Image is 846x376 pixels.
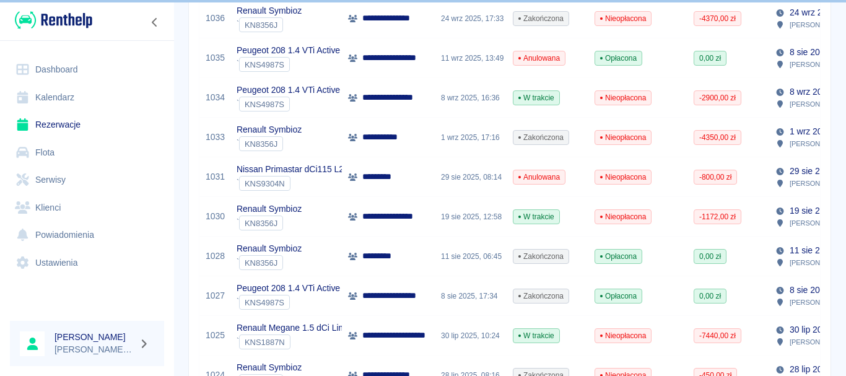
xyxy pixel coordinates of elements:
[10,84,164,111] a: Kalendarz
[206,91,225,104] a: 1034
[237,242,302,255] p: Renault Symbioz
[513,330,559,341] span: W trakcie
[206,329,225,342] a: 1025
[595,53,642,64] span: Opłacona
[595,211,651,222] span: Nieopłacona
[435,276,507,316] div: 8 sie 2025, 17:34
[206,170,225,183] a: 1031
[237,321,360,334] p: Renault Megane 1.5 dCi Limited
[237,334,360,349] div: `
[237,295,340,310] div: `
[513,291,569,302] span: Zakończona
[206,250,225,263] a: 1028
[694,132,741,143] span: -4350,00 zł
[237,123,302,136] p: Renault Symbioz
[237,4,302,17] p: Renault Symbioz
[237,136,302,151] div: `
[237,84,340,97] p: Peugeot 208 1.4 VTi Active
[240,20,282,30] span: KN8356J
[595,172,651,183] span: Nieopłacona
[694,53,726,64] span: 0,00 zł
[513,92,559,103] span: W trakcie
[694,251,726,262] span: 0,00 zł
[237,216,302,230] div: `
[435,197,507,237] div: 19 sie 2025, 12:58
[146,14,164,30] button: Zwiń nawigację
[435,316,507,356] div: 30 lip 2025, 10:24
[10,249,164,277] a: Ustawienia
[237,57,340,72] div: `
[595,251,642,262] span: Opłacona
[240,100,289,109] span: KNS4987S
[206,289,225,302] a: 1027
[10,194,164,222] a: Klienci
[595,132,651,143] span: Nieopłacona
[237,163,388,176] p: Nissan Primastar dCi115 L2H1P2 Extra
[513,211,559,222] span: W trakcie
[206,131,225,144] a: 1033
[513,251,569,262] span: Zakończona
[237,203,302,216] p: Renault Symbioz
[694,13,741,24] span: -4370,00 zł
[240,338,290,347] span: KNS1887N
[435,78,507,118] div: 8 wrz 2025, 16:36
[15,10,92,30] img: Renthelp logo
[513,13,569,24] span: Zakończona
[55,331,134,343] h6: [PERSON_NAME]
[237,255,302,270] div: `
[435,38,507,78] div: 11 wrz 2025, 13:49
[206,12,225,25] a: 1036
[694,291,726,302] span: 0,00 zł
[237,361,302,374] p: Renault Symbioz
[435,237,507,276] div: 11 sie 2025, 06:45
[206,210,225,223] a: 1030
[240,139,282,149] span: KN8356J
[10,56,164,84] a: Dashboard
[237,97,340,111] div: `
[513,172,565,183] span: Anulowana
[694,172,736,183] span: -800,00 zł
[240,298,289,307] span: KNS4987S
[237,17,302,32] div: `
[10,139,164,167] a: Flota
[10,221,164,249] a: Powiadomienia
[595,92,651,103] span: Nieopłacona
[10,111,164,139] a: Rezerwacje
[694,92,741,103] span: -2900,00 zł
[55,343,134,356] p: [PERSON_NAME] MOTORS Rent a Car
[240,179,290,188] span: KNS9304N
[513,53,565,64] span: Anulowana
[10,10,92,30] a: Renthelp logo
[240,60,289,69] span: KNS4987S
[240,258,282,268] span: KN8356J
[435,157,507,197] div: 29 sie 2025, 08:14
[694,211,741,222] span: -1172,00 zł
[435,118,507,157] div: 1 wrz 2025, 17:16
[595,330,651,341] span: Nieopłacona
[595,291,642,302] span: Opłacona
[513,132,569,143] span: Zakończona
[694,330,741,341] span: -7440,00 zł
[206,51,225,64] a: 1035
[237,176,388,191] div: `
[240,219,282,228] span: KN8356J
[10,166,164,194] a: Serwisy
[237,282,340,295] p: Peugeot 208 1.4 VTi Active
[595,13,651,24] span: Nieopłacona
[237,44,340,57] p: Peugeot 208 1.4 VTi Active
